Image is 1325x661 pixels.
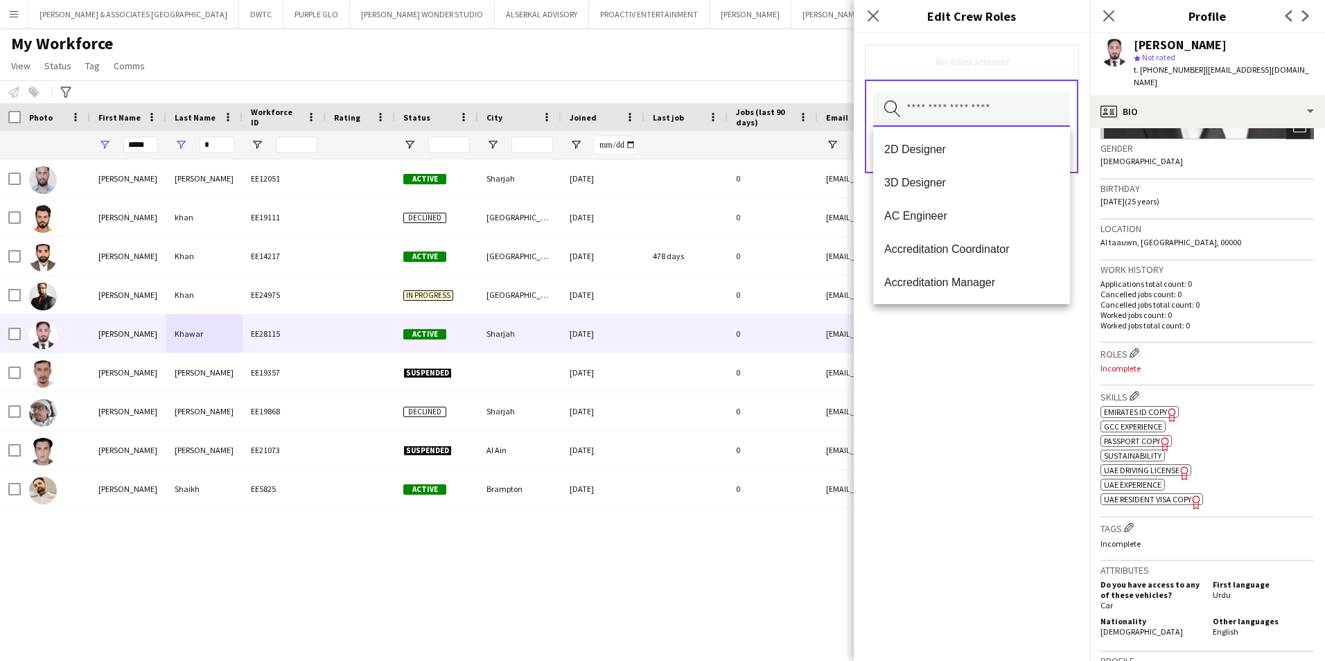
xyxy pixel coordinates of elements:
[334,112,360,123] span: Rating
[728,353,818,391] div: 0
[166,392,243,430] div: [PERSON_NAME]
[1089,95,1325,128] div: Bio
[29,477,57,504] img: Adnan Shaikh
[736,107,793,127] span: Jobs (last 90 days)
[44,60,71,72] span: Status
[90,237,166,275] div: [PERSON_NAME]
[251,139,263,151] button: Open Filter Menu
[403,368,452,378] span: Suspended
[1100,142,1314,155] h3: Gender
[28,1,239,28] button: [PERSON_NAME] & ASSOCIATES [GEOGRAPHIC_DATA]
[403,174,446,184] span: Active
[243,315,326,353] div: EE28115
[200,136,234,153] input: Last Name Filter Input
[403,213,446,223] span: Declined
[1104,407,1167,417] span: Emirates ID copy
[561,315,644,353] div: [DATE]
[495,1,589,28] button: ALSERKAL ADVISORY
[90,470,166,508] div: [PERSON_NAME]
[1100,310,1314,320] p: Worked jobs count: 0
[478,392,561,430] div: Sharjah
[166,431,243,469] div: [PERSON_NAME]
[350,1,495,28] button: [PERSON_NAME] WONDER STUDIO
[98,112,141,123] span: First Name
[1100,320,1314,330] p: Worked jobs total count: 0
[728,276,818,314] div: 0
[478,276,561,314] div: [GEOGRAPHIC_DATA]
[1104,494,1191,504] span: UAE Resident Visa copy
[1100,346,1314,360] h3: Roles
[166,470,243,508] div: Shaikh
[90,431,166,469] div: [PERSON_NAME]
[1100,564,1314,576] h3: Attributes
[283,1,350,28] button: PURPLE GLO
[818,353,1095,391] div: [EMAIL_ADDRESS][DOMAIN_NAME]
[166,159,243,197] div: [PERSON_NAME]
[243,276,326,314] div: EE24975
[1104,421,1162,432] span: GCC Experience
[486,139,499,151] button: Open Filter Menu
[728,470,818,508] div: 0
[851,136,1087,153] input: Email Filter Input
[561,237,644,275] div: [DATE]
[403,407,446,417] span: Declined
[80,57,105,75] a: Tag
[818,315,1095,353] div: [EMAIL_ADDRESS][DOMAIN_NAME]
[1213,616,1314,626] h5: Other languages
[166,353,243,391] div: [PERSON_NAME]
[1134,39,1227,51] div: [PERSON_NAME]
[403,252,446,262] span: Active
[29,360,57,388] img: Adnan Malik
[570,139,582,151] button: Open Filter Menu
[1213,590,1231,600] span: Urdu
[243,392,326,430] div: EE19868
[428,136,470,153] input: Status Filter Input
[403,484,446,495] span: Active
[403,446,452,456] span: Suspended
[1100,520,1314,535] h3: Tags
[1100,196,1159,206] span: [DATE] (25 years)
[403,112,430,123] span: Status
[166,315,243,353] div: Khawar
[884,276,1059,289] span: Accreditation Manager
[478,198,561,236] div: [GEOGRAPHIC_DATA]
[1100,279,1314,289] p: Applications total count: 0
[29,438,57,466] img: Adnan sakhi marjan
[90,353,166,391] div: [PERSON_NAME]
[114,60,145,72] span: Comms
[1104,465,1179,475] span: UAE Driving License
[561,431,644,469] div: [DATE]
[511,136,553,153] input: City Filter Input
[728,431,818,469] div: 0
[29,112,53,123] span: Photo
[478,431,561,469] div: Al Ain
[1089,7,1325,25] h3: Profile
[6,57,36,75] a: View
[1100,538,1314,549] p: Incomplete
[1100,600,1113,610] span: Car
[561,198,644,236] div: [DATE]
[90,315,166,353] div: [PERSON_NAME]
[1100,182,1314,195] h3: Birthday
[818,392,1095,430] div: [EMAIL_ADDRESS][DOMAIN_NAME]
[251,107,301,127] span: Workforce ID
[90,198,166,236] div: [PERSON_NAME]
[728,198,818,236] div: 0
[561,353,644,391] div: [DATE]
[90,392,166,430] div: [PERSON_NAME]
[85,60,100,72] span: Tag
[1100,616,1202,626] h5: Nationality
[728,237,818,275] div: 0
[403,290,453,301] span: In progress
[595,136,636,153] input: Joined Filter Input
[166,237,243,275] div: Khan
[884,143,1059,156] span: 2D Designer
[29,283,57,310] img: Adnan Khan
[243,353,326,391] div: EE19357
[486,112,502,123] span: City
[1142,52,1175,62] span: Not rated
[1100,626,1183,637] span: [DEMOGRAPHIC_DATA]
[276,136,317,153] input: Workforce ID Filter Input
[403,329,446,340] span: Active
[239,1,283,28] button: DWTC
